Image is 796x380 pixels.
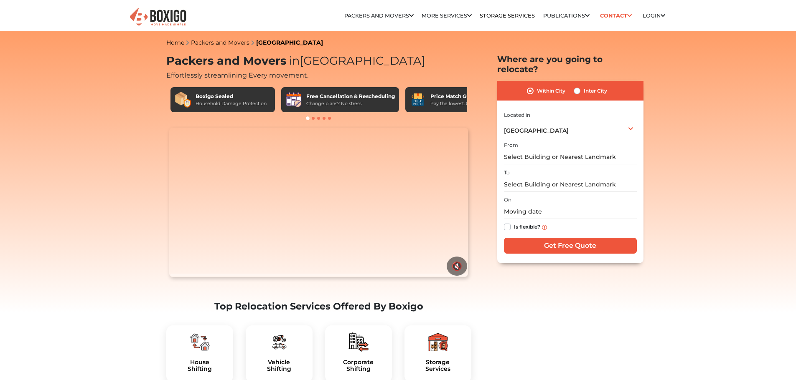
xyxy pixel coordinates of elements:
span: [GEOGRAPHIC_DATA] [286,54,425,68]
img: Free Cancellation & Rescheduling [285,91,302,108]
span: in [289,54,300,68]
div: Price Match Guarantee [430,93,494,100]
div: Household Damage Protection [196,100,267,107]
img: info [542,225,547,230]
a: CorporateShifting [332,359,385,373]
a: Home [166,39,184,46]
a: StorageServices [411,359,465,373]
span: [GEOGRAPHIC_DATA] [504,127,569,134]
a: Packers and Movers [344,13,414,19]
div: Change plans? No stress! [306,100,395,107]
img: Boxigo [129,7,187,28]
h5: Storage Services [411,359,465,373]
input: Get Free Quote [504,238,637,254]
a: Packers and Movers [191,39,249,46]
a: [GEOGRAPHIC_DATA] [256,39,323,46]
label: Within City [537,86,565,96]
label: Is flexible? [514,222,540,231]
img: boxigo_packers_and_movers_plan [428,332,448,352]
img: Boxigo Sealed [175,91,191,108]
h1: Packers and Movers [166,54,471,68]
input: Select Building or Nearest Landmark [504,150,637,164]
div: Pay the lowest. Guaranteed! [430,100,494,107]
label: To [504,169,510,176]
input: Select Building or Nearest Landmark [504,177,637,192]
h5: House Shifting [173,359,226,373]
button: 🔇 [447,257,467,276]
a: VehicleShifting [252,359,306,373]
a: HouseShifting [173,359,226,373]
span: Effortlessly streamlining Every movement. [166,71,308,79]
video: Your browser does not support the video tag. [169,128,468,277]
label: Inter City [584,86,607,96]
h5: Corporate Shifting [332,359,385,373]
a: Contact [598,9,635,22]
a: Storage Services [480,13,535,19]
img: boxigo_packers_and_movers_plan [348,332,369,352]
div: Boxigo Sealed [196,93,267,100]
img: boxigo_packers_and_movers_plan [269,332,289,352]
h2: Where are you going to relocate? [497,54,643,74]
h2: Top Relocation Services Offered By Boxigo [166,301,471,312]
label: From [504,141,518,149]
div: Free Cancellation & Rescheduling [306,93,395,100]
label: Located in [504,111,530,119]
img: Price Match Guarantee [409,91,426,108]
a: Login [643,13,665,19]
h5: Vehicle Shifting [252,359,306,373]
label: On [504,196,511,204]
a: More services [422,13,472,19]
img: boxigo_packers_and_movers_plan [190,332,210,352]
a: Publications [543,13,590,19]
input: Moving date [504,204,637,219]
